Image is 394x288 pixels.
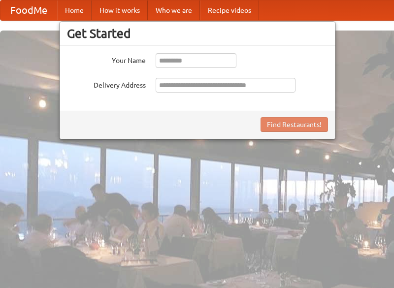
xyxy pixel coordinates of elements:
button: Find Restaurants! [261,117,328,132]
h3: Get Started [67,26,328,41]
a: Home [57,0,92,20]
a: FoodMe [0,0,57,20]
a: Who we are [148,0,200,20]
label: Your Name [67,53,146,65]
a: How it works [92,0,148,20]
label: Delivery Address [67,78,146,90]
a: Recipe videos [200,0,259,20]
